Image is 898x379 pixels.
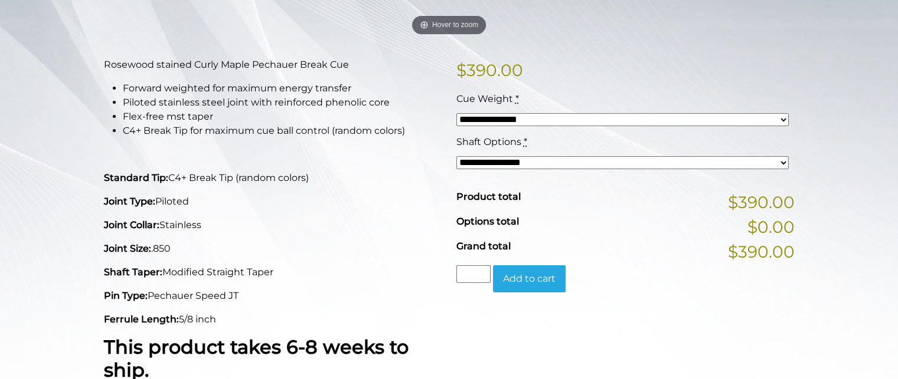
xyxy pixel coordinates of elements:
[104,195,442,209] p: Piloted
[456,60,466,80] span: $
[747,215,795,239] span: $0.00
[456,136,521,147] span: Shaft Options
[104,314,179,325] strong: Ferrule Length:
[123,81,442,95] li: Forward weighted for maximum energy transfer
[456,60,523,80] bdi: 390.00
[728,239,795,264] span: $390.00
[123,95,442,110] li: Piloted stainless steel joint with reinforced phenolic core
[104,218,442,232] p: Stainless
[104,265,442,279] p: Modified Straight Taper
[456,93,513,104] span: Cue Weight
[456,216,519,227] span: Options total
[104,266,162,278] strong: Shaft Taper:
[104,219,159,230] strong: Joint Collar:
[104,243,151,254] strong: Joint Size:
[456,191,521,202] span: Product total
[123,110,442,124] li: Flex-free mst taper
[728,190,795,215] span: $390.00
[104,171,442,185] p: C4+ Break Tip (random colors)
[104,312,442,327] p: 5/8 inch
[456,240,511,252] span: Grand total
[104,196,155,207] strong: Joint Type:
[104,289,442,303] p: Pechauer Speed JT
[515,93,519,104] abbr: required
[493,265,566,292] button: Add to cart
[104,242,442,256] p: .850
[123,124,442,138] li: C4+ Break Tip for maximum cue ball control (random colors)
[456,265,491,283] input: Product quantity
[104,58,442,72] p: Rosewood stained Curly Maple Pechauer Break Cue
[104,172,168,183] strong: Standard Tip:
[104,290,148,301] strong: Pin Type:
[524,136,527,147] abbr: required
